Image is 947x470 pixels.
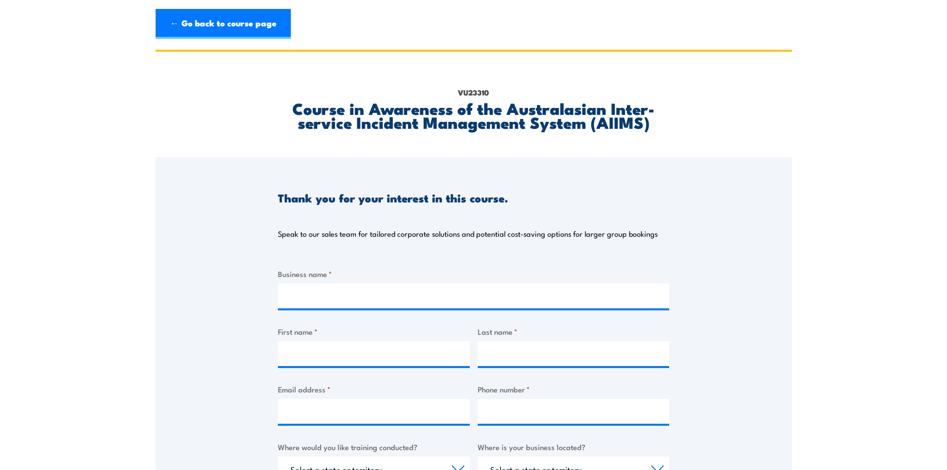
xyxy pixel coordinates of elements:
label: First name [278,326,470,337]
a: ← Go back to course page [156,9,291,39]
p: VU23310 [278,87,669,98]
p: Speak to our sales team for tailored corporate solutions and potential cost-saving options for la... [278,229,658,239]
label: Email address [278,383,470,395]
label: Business name [278,268,669,280]
label: Where would you like training conducted? [278,441,470,453]
label: Last name [478,326,670,337]
label: Phone number [478,383,670,395]
label: Where is your business located? [478,441,670,453]
h2: Course in Awareness of the Australasian Inter-service Incident Management System (AIIMS) [278,101,669,129]
h3: Thank you for your interest in this course. [278,192,508,203]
